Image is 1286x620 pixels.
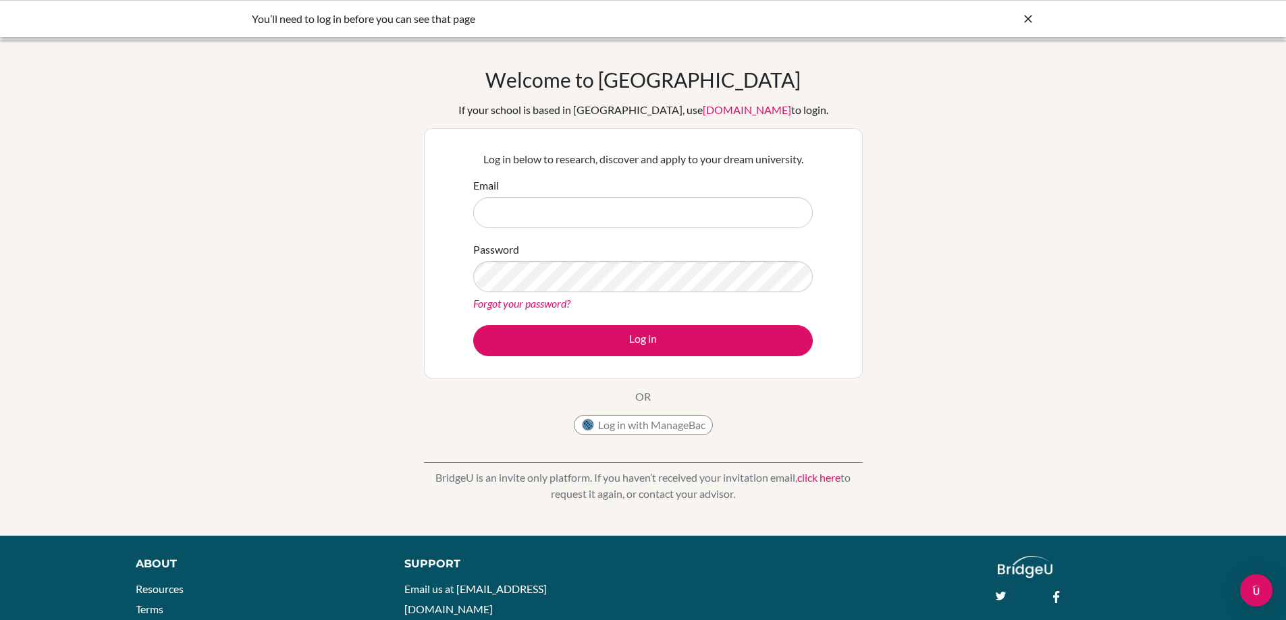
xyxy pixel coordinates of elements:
[473,325,813,356] button: Log in
[998,556,1052,578] img: logo_white@2x-f4f0deed5e89b7ecb1c2cc34c3e3d731f90f0f143d5ea2071677605dd97b5244.png
[703,103,791,116] a: [DOMAIN_NAME]
[473,177,499,194] label: Email
[136,582,184,595] a: Resources
[404,556,627,572] div: Support
[136,602,163,615] a: Terms
[458,102,828,118] div: If your school is based in [GEOGRAPHIC_DATA], use to login.
[635,389,651,405] p: OR
[797,471,840,484] a: click here
[473,242,519,258] label: Password
[473,151,813,167] p: Log in below to research, discover and apply to your dream university.
[1240,574,1272,607] div: Open Intercom Messenger
[424,470,863,502] p: BridgeU is an invite only platform. If you haven’t received your invitation email, to request it ...
[574,415,713,435] button: Log in with ManageBac
[473,297,570,310] a: Forgot your password?
[404,582,547,615] a: Email us at [EMAIL_ADDRESS][DOMAIN_NAME]
[485,67,801,92] h1: Welcome to [GEOGRAPHIC_DATA]
[252,11,832,27] div: You’ll need to log in before you can see that page
[136,556,374,572] div: About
